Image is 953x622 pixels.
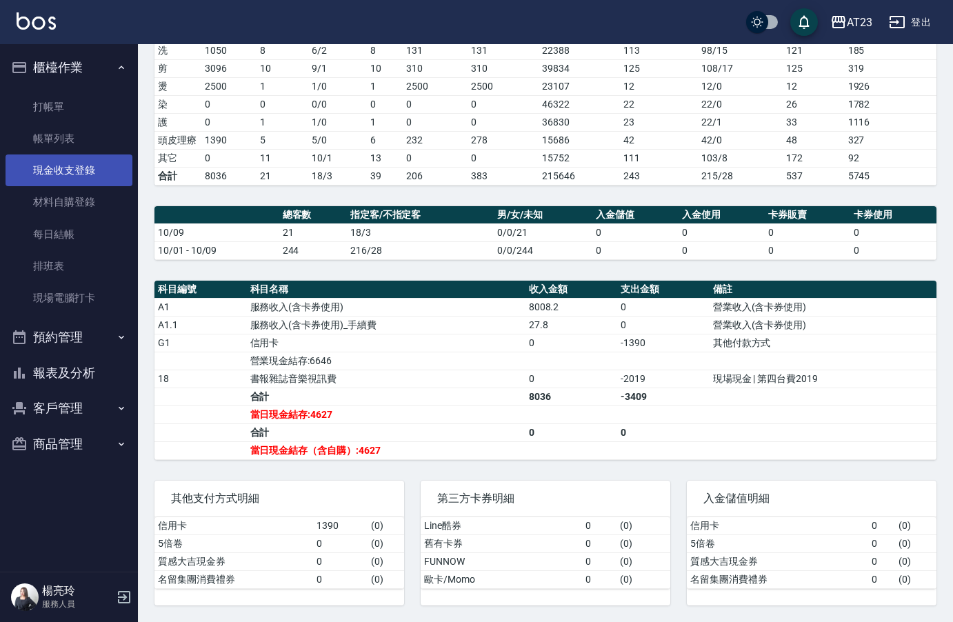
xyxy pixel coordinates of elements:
[710,298,936,316] td: 營業收入(含卡券使用)
[783,113,845,131] td: 33
[154,298,247,316] td: A1
[850,223,936,241] td: 0
[620,131,699,149] td: 42
[525,281,618,299] th: 收入金額
[257,149,309,167] td: 11
[679,241,765,259] td: 0
[247,334,525,352] td: 信用卡
[582,534,616,552] td: 0
[154,517,404,589] table: a dense table
[154,41,201,59] td: 洗
[437,492,654,505] span: 第三方卡券明細
[154,113,201,131] td: 護
[592,223,679,241] td: 0
[698,95,783,113] td: 22 / 0
[539,149,620,167] td: 15752
[257,41,309,59] td: 8
[17,12,56,30] img: Logo
[154,370,247,388] td: 18
[154,77,201,95] td: 燙
[620,113,699,131] td: 23
[582,552,616,570] td: 0
[617,388,710,405] td: -3409
[308,41,367,59] td: 6 / 2
[6,250,132,282] a: 排班表
[616,552,670,570] td: ( 0 )
[783,41,845,59] td: 121
[687,552,868,570] td: 質感大吉現金券
[6,154,132,186] a: 現金收支登錄
[783,95,845,113] td: 26
[421,517,670,589] table: a dense table
[403,149,468,167] td: 0
[845,131,936,149] td: 327
[6,319,132,355] button: 預約管理
[687,517,868,535] td: 信用卡
[765,241,851,259] td: 0
[845,59,936,77] td: 319
[825,8,878,37] button: AT23
[308,113,367,131] td: 1 / 0
[539,77,620,95] td: 23107
[850,206,936,224] th: 卡券使用
[468,41,539,59] td: 131
[6,91,132,123] a: 打帳單
[868,534,895,552] td: 0
[468,167,539,185] td: 383
[698,77,783,95] td: 12 / 0
[154,223,279,241] td: 10/09
[347,206,494,224] th: 指定客/不指定客
[616,534,670,552] td: ( 0 )
[313,534,368,552] td: 0
[257,131,309,149] td: 5
[783,59,845,77] td: 125
[201,131,257,149] td: 1390
[765,223,851,241] td: 0
[525,334,618,352] td: 0
[895,517,936,535] td: ( 0 )
[367,95,403,113] td: 0
[257,113,309,131] td: 1
[201,59,257,77] td: 3096
[154,167,201,185] td: 合計
[201,95,257,113] td: 0
[367,131,403,149] td: 6
[620,167,699,185] td: 243
[403,131,468,149] td: 232
[6,426,132,462] button: 商品管理
[783,167,845,185] td: 537
[154,149,201,167] td: 其它
[308,167,367,185] td: 18/3
[367,59,403,77] td: 10
[247,370,525,388] td: 書報雜誌音樂視訊費
[403,95,468,113] td: 0
[201,149,257,167] td: 0
[201,41,257,59] td: 1050
[403,167,468,185] td: 206
[592,206,679,224] th: 入金儲值
[421,552,582,570] td: FUNNOW
[620,149,699,167] td: 111
[257,167,309,185] td: 21
[698,113,783,131] td: 22 / 1
[6,123,132,154] a: 帳單列表
[539,131,620,149] td: 15686
[620,41,699,59] td: 113
[201,167,257,185] td: 8036
[6,186,132,218] a: 材料自購登錄
[616,570,670,588] td: ( 0 )
[525,298,618,316] td: 8008.2
[42,598,112,610] p: 服務人員
[247,441,525,459] td: 當日現金結存（含自購）:4627
[525,423,618,441] td: 0
[11,583,39,611] img: Person
[308,59,367,77] td: 9 / 1
[247,281,525,299] th: 科目名稱
[710,370,936,388] td: 現場現金 | 第四台費2019
[710,281,936,299] th: 備註
[403,41,468,59] td: 131
[308,95,367,113] td: 0 / 0
[698,149,783,167] td: 103 / 8
[421,517,582,535] td: Line酷券
[367,77,403,95] td: 1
